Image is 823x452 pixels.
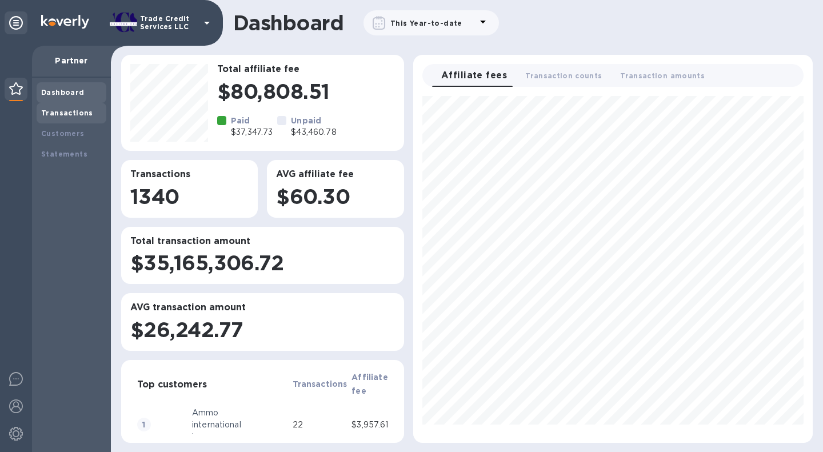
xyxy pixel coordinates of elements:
h1: Dashboard [233,11,343,35]
img: Partner [9,82,23,95]
h3: AVG affiliate fee [276,169,394,180]
p: $43,460.78 [291,126,336,138]
div: international [192,419,288,431]
p: Unpaid [291,115,336,126]
p: Paid [231,115,273,126]
h1: 1340 [130,185,249,209]
b: This Year-to-date [390,19,462,27]
b: Dashboard [41,88,85,97]
span: Transactions [293,377,347,391]
h1: $26,242.77 [130,318,395,342]
span: Transaction amounts [620,70,705,82]
img: Logo [41,15,89,29]
p: Trade Credit Services LLC [140,15,197,31]
span: Transaction counts [525,70,602,82]
span: Affiliate fee [351,370,393,398]
div: Unpin categories [5,11,27,34]
b: Statements [41,150,87,158]
span: Affiliate fees [441,67,507,83]
h3: Total transaction amount [130,236,395,247]
div: 22 [293,419,347,431]
div: inc [192,431,288,443]
div: $3,957.61 [351,419,393,431]
h1: $60.30 [276,185,394,209]
b: Transactions [41,109,93,117]
p: Partner [41,55,102,66]
h1: $80,808.51 [217,79,395,103]
h3: Top customers [137,379,207,390]
b: Affiliate fee [351,373,387,395]
p: $37,347.73 [231,126,273,138]
b: Transactions [293,379,347,389]
div: Ammo [192,407,288,419]
h1: $35,165,306.72 [130,251,395,275]
h3: AVG transaction amount [130,302,395,313]
h3: Transactions [130,169,249,180]
span: 1 [137,418,151,431]
b: Customers [41,129,85,138]
h3: Total affiliate fee [217,64,395,75]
